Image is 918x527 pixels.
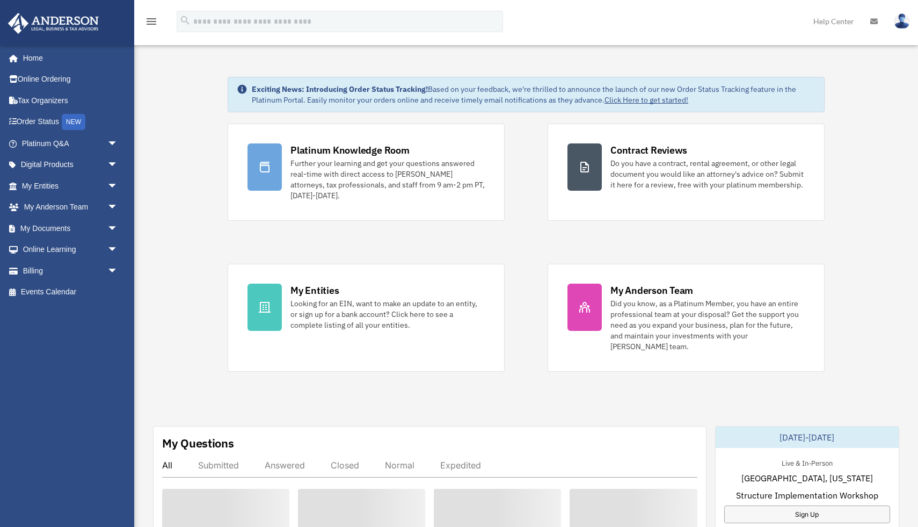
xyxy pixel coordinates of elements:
div: NEW [62,114,85,130]
a: Home [8,47,129,69]
a: My Entitiesarrow_drop_down [8,175,134,197]
div: Did you know, as a Platinum Member, you have an entire professional team at your disposal? Get th... [610,298,805,352]
div: Platinum Knowledge Room [290,143,410,157]
strong: Exciting News: Introducing Order Status Tracking! [252,84,428,94]
a: Contract Reviews Do you have a contract, rental agreement, or other legal document you would like... [548,124,825,221]
div: Do you have a contract, rental agreement, or other legal document you would like an attorney's ad... [610,158,805,190]
span: arrow_drop_down [107,260,129,282]
div: [DATE]-[DATE] [716,427,899,448]
a: Online Ordering [8,69,134,90]
div: Expedited [440,460,481,471]
div: Contract Reviews [610,143,687,157]
a: Digital Productsarrow_drop_down [8,154,134,176]
div: Further your learning and get your questions answered real-time with direct access to [PERSON_NAM... [290,158,485,201]
div: Based on your feedback, we're thrilled to announce the launch of our new Order Status Tracking fe... [252,84,815,105]
span: arrow_drop_down [107,218,129,240]
a: Click Here to get started! [604,95,688,105]
a: Order StatusNEW [8,111,134,133]
a: Billingarrow_drop_down [8,260,134,281]
a: Platinum Knowledge Room Further your learning and get your questions answered real-time with dire... [228,124,505,221]
a: My Documentsarrow_drop_down [8,218,134,239]
span: arrow_drop_down [107,175,129,197]
div: Normal [385,460,414,471]
span: arrow_drop_down [107,197,129,219]
a: My Anderson Teamarrow_drop_down [8,197,134,218]
div: Looking for an EIN, want to make an update to an entity, or sign up for a bank account? Click her... [290,298,485,330]
i: search [179,15,191,26]
a: Tax Organizers [8,90,134,111]
div: My Questions [162,435,234,451]
a: menu [145,19,158,28]
span: arrow_drop_down [107,154,129,176]
a: Events Calendar [8,281,134,303]
a: Online Learningarrow_drop_down [8,239,134,261]
span: arrow_drop_down [107,133,129,155]
span: arrow_drop_down [107,239,129,261]
a: Platinum Q&Aarrow_drop_down [8,133,134,154]
div: All [162,460,172,471]
div: Closed [331,460,359,471]
img: Anderson Advisors Platinum Portal [5,13,102,34]
span: [GEOGRAPHIC_DATA], [US_STATE] [741,472,873,485]
div: My Anderson Team [610,284,693,297]
div: My Entities [290,284,339,297]
span: Structure Implementation Workshop [736,489,878,502]
div: Submitted [198,460,239,471]
img: User Pic [894,13,910,29]
div: Answered [265,460,305,471]
i: menu [145,15,158,28]
a: Sign Up [724,506,891,523]
a: My Entities Looking for an EIN, want to make an update to an entity, or sign up for a bank accoun... [228,264,505,372]
div: Live & In-Person [773,457,841,468]
a: My Anderson Team Did you know, as a Platinum Member, you have an entire professional team at your... [548,264,825,372]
